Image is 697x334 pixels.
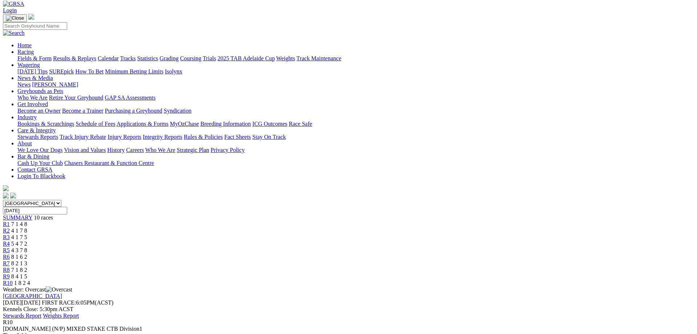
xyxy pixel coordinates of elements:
img: Search [3,30,25,36]
a: Rules & Policies [184,134,223,140]
a: Industry [17,114,37,120]
span: R10 [3,319,13,325]
button: Toggle navigation [3,14,27,22]
span: FIRST RACE: [42,299,76,306]
a: Stewards Report [3,313,41,319]
div: About [17,147,694,153]
a: R6 [3,254,10,260]
a: Strategic Plan [177,147,209,153]
div: News & Media [17,81,694,88]
div: Care & Integrity [17,134,694,140]
a: Wagering [17,62,40,68]
img: GRSA [3,1,24,7]
span: 1 8 2 4 [14,280,30,286]
a: Applications & Forms [117,121,168,127]
a: [PERSON_NAME] [32,81,78,88]
a: Stay On Track [252,134,286,140]
a: Weights [276,55,295,61]
a: Become an Owner [17,108,61,114]
span: [DATE] [3,299,40,306]
a: Minimum Betting Limits [105,68,163,75]
a: Grading [160,55,179,61]
a: Coursing [180,55,201,61]
a: Stewards Reports [17,134,58,140]
a: SUREpick [49,68,74,75]
span: 5 4 7 2 [11,241,27,247]
a: Fields & Form [17,55,52,61]
a: Become a Trainer [62,108,103,114]
a: R5 [3,247,10,253]
a: Privacy Policy [211,147,245,153]
a: Isolynx [165,68,182,75]
a: Retire Your Greyhound [49,94,103,101]
a: Breeding Information [200,121,251,127]
a: Cash Up Your Club [17,160,63,166]
a: [DATE] Tips [17,68,48,75]
div: Industry [17,121,694,127]
a: SUMMARY [3,214,32,221]
a: History [107,147,125,153]
div: Racing [17,55,694,62]
a: Care & Integrity [17,127,56,133]
a: Calendar [98,55,119,61]
a: Statistics [137,55,158,61]
a: Weights Report [43,313,79,319]
span: 4 1 7 5 [11,234,27,240]
a: Track Injury Rebate [60,134,106,140]
img: Close [6,15,24,21]
span: 7 1 8 2 [11,267,27,273]
span: [DATE] [3,299,22,306]
a: R2 [3,228,10,234]
a: GAP SA Assessments [105,94,156,101]
a: Home [17,42,32,48]
a: R4 [3,241,10,247]
a: Who We Are [145,147,175,153]
a: MyOzChase [170,121,199,127]
a: Contact GRSA [17,166,52,173]
a: News [17,81,30,88]
a: Track Maintenance [297,55,341,61]
a: R10 [3,280,13,286]
a: R9 [3,273,10,279]
a: Injury Reports [107,134,141,140]
a: Purchasing a Greyhound [105,108,162,114]
img: facebook.svg [3,193,9,198]
img: Overcast [46,286,72,293]
div: Get Involved [17,108,694,114]
a: Integrity Reports [143,134,182,140]
a: Bookings & Scratchings [17,121,74,127]
a: Chasers Restaurant & Function Centre [64,160,154,166]
input: Select date [3,207,67,214]
a: News & Media [17,75,53,81]
a: ICG Outcomes [252,121,287,127]
a: About [17,140,32,146]
a: Racing [17,49,34,55]
a: Who We Are [17,94,48,101]
a: R7 [3,260,10,266]
span: R8 [3,267,10,273]
a: Fact Sheets [224,134,251,140]
span: 10 races [34,214,53,221]
a: Results & Replays [53,55,96,61]
a: R3 [3,234,10,240]
span: 8 2 1 3 [11,260,27,266]
a: Tracks [120,55,136,61]
a: Vision and Values [64,147,106,153]
a: Bar & Dining [17,153,49,160]
div: [DOMAIN_NAME] (N/P) MIXED STAKE CTB Division1 [3,326,694,332]
a: Race Safe [289,121,312,127]
a: Syndication [164,108,191,114]
a: Schedule of Fees [76,121,115,127]
img: logo-grsa-white.png [28,14,34,20]
span: 8 1 6 2 [11,254,27,260]
a: [GEOGRAPHIC_DATA] [3,293,62,299]
span: R1 [3,221,10,227]
input: Search [3,22,67,30]
span: 4 3 7 8 [11,247,27,253]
